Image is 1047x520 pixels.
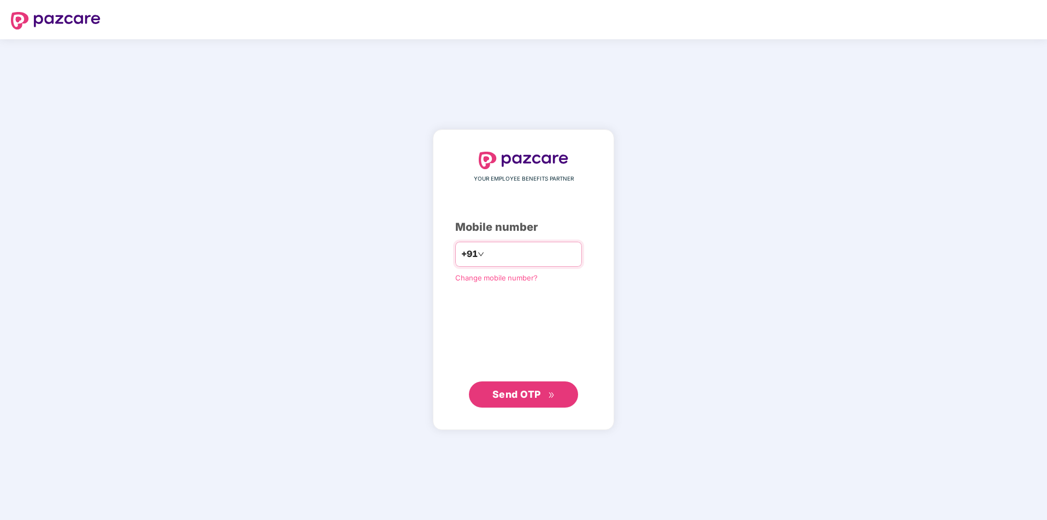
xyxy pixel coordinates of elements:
[479,152,568,169] img: logo
[461,247,478,261] span: +91
[478,251,484,258] span: down
[492,388,541,400] span: Send OTP
[455,273,538,282] a: Change mobile number?
[455,219,592,236] div: Mobile number
[469,381,578,408] button: Send OTPdouble-right
[11,12,100,29] img: logo
[548,392,555,399] span: double-right
[474,175,574,183] span: YOUR EMPLOYEE BENEFITS PARTNER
